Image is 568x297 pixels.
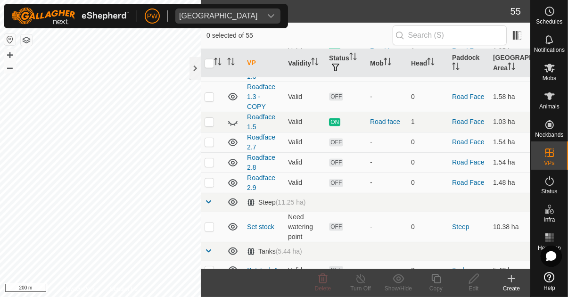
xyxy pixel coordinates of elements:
a: Roadface 2.7 [247,133,275,151]
td: 0 [407,212,448,242]
a: Tanks [452,266,469,274]
div: Create [493,284,530,293]
td: Valid [284,261,325,280]
span: PW [147,11,158,21]
span: Animals [539,104,560,109]
a: Contact Us [110,285,138,293]
td: Valid [284,132,325,152]
td: 5.43 ha [489,261,530,280]
p-sorticon: Activate to sort [227,59,235,67]
a: Roadface 1.5 [247,113,275,131]
td: 1.58 ha [489,82,530,112]
th: [GEOGRAPHIC_DATA] Area [489,49,530,78]
div: Steep [247,198,305,206]
a: Setstock 1 [247,266,278,274]
div: Road face [370,117,403,127]
p-sorticon: Activate to sort [311,59,319,67]
button: – [4,62,16,73]
span: 0 selected of 55 [206,31,393,41]
span: Status [541,189,557,194]
div: - [370,137,403,147]
td: 1.54 ha [489,132,530,152]
span: 55 [510,4,521,18]
a: Steep [452,223,469,231]
a: Roadface 1.3 - COPY [247,83,275,110]
div: - [370,265,403,275]
p-sorticon: Activate to sort [427,59,435,67]
button: + [4,49,16,61]
div: Tanks [247,247,302,256]
p-sorticon: Activate to sort [349,54,357,62]
td: 0 [407,173,448,193]
th: VP [243,49,284,78]
div: [GEOGRAPHIC_DATA] [179,12,258,20]
div: Edit [455,284,493,293]
div: - [370,157,403,167]
p-sorticon: Activate to sort [508,64,515,72]
td: 1 [407,112,448,132]
span: Notifications [534,47,565,53]
td: Valid [284,173,325,193]
span: Infra [543,217,555,223]
span: OFF [329,159,343,167]
a: Roadface 2.9 [247,174,275,191]
td: 1.03 ha [489,112,530,132]
p-sorticon: Activate to sort [452,64,460,72]
a: Privacy Policy [63,285,99,293]
td: Valid [284,152,325,173]
td: 0 [407,82,448,112]
th: Head [407,49,448,78]
a: Road Face [452,138,484,146]
h2: In Rotation [206,6,510,17]
button: Map Layers [21,34,32,46]
a: Roadface 1.3 [247,63,275,80]
img: Gallagher Logo [11,8,129,25]
input: Search (S) [393,25,507,45]
span: Delete [315,285,331,292]
span: Kawhia Farm [175,8,262,24]
th: Status [325,49,366,78]
a: Road Face [452,179,484,186]
div: dropdown trigger [262,8,280,24]
td: 1.54 ha [489,152,530,173]
span: VPs [544,160,554,166]
div: Show/Hide [379,284,417,293]
td: Need watering point [284,212,325,242]
a: Road Face [452,93,484,100]
span: OFF [329,139,343,147]
th: Mob [366,49,407,78]
span: OFF [329,266,343,274]
a: Road Face [452,118,484,125]
span: ON [329,118,340,126]
span: Schedules [536,19,562,25]
a: Help [531,268,568,295]
p-sorticon: Activate to sort [384,59,391,67]
a: Set stock [247,223,274,231]
td: 0 [407,132,448,152]
td: 0 [407,261,448,280]
span: OFF [329,223,343,231]
span: Mobs [543,75,556,81]
span: Neckbands [535,132,563,138]
span: (5.44 ha) [276,247,302,255]
span: OFF [329,179,343,187]
div: - [370,92,403,102]
span: Heatmap [538,245,561,251]
div: - [370,222,403,232]
th: Validity [284,49,325,78]
p-sorticon: Activate to sort [214,59,222,67]
td: Valid [284,82,325,112]
td: 0 [407,152,448,173]
td: Valid [284,112,325,132]
div: Turn Off [342,284,379,293]
div: - [370,178,403,188]
a: Roadface 2.8 [247,154,275,171]
th: Paddock [448,49,489,78]
button: Reset Map [4,34,16,45]
span: (11.25 ha) [276,198,306,206]
a: Road Face [452,158,484,166]
span: Help [543,285,555,291]
td: 10.38 ha [489,212,530,242]
td: 1.48 ha [489,173,530,193]
span: OFF [329,93,343,101]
